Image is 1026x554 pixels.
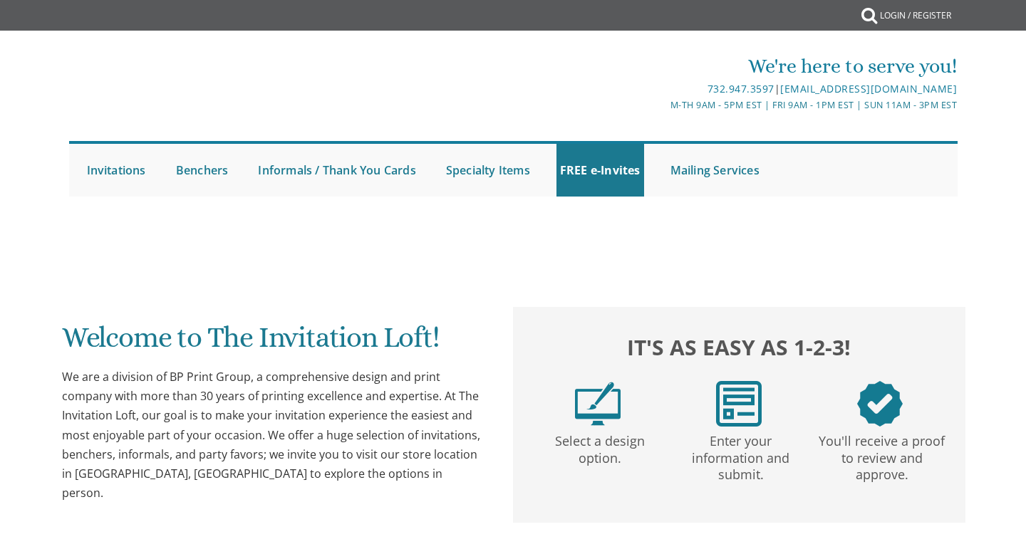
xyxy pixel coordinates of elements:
a: Mailing Services [667,144,763,197]
div: We're here to serve you! [366,52,957,80]
h1: Welcome to The Invitation Loft! [62,322,485,364]
a: Specialty Items [442,144,534,197]
p: You'll receive a proof to review and approve. [814,427,950,484]
a: 732.947.3597 [708,82,774,95]
img: step3.png [857,381,903,427]
a: Invitations [83,144,150,197]
a: Informals / Thank You Cards [254,144,419,197]
p: Select a design option. [532,427,668,467]
a: [EMAIL_ADDRESS][DOMAIN_NAME] [780,82,957,95]
div: M-Th 9am - 5pm EST | Fri 9am - 1pm EST | Sun 11am - 3pm EST [366,98,957,113]
img: step2.png [716,381,762,427]
div: We are a division of BP Print Group, a comprehensive design and print company with more than 30 y... [62,367,485,503]
a: Benchers [172,144,232,197]
img: step1.png [575,381,621,427]
a: FREE e-Invites [556,144,644,197]
div: | [366,80,957,98]
p: Enter your information and submit. [673,427,809,484]
h2: It's as easy as 1-2-3! [527,331,950,363]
